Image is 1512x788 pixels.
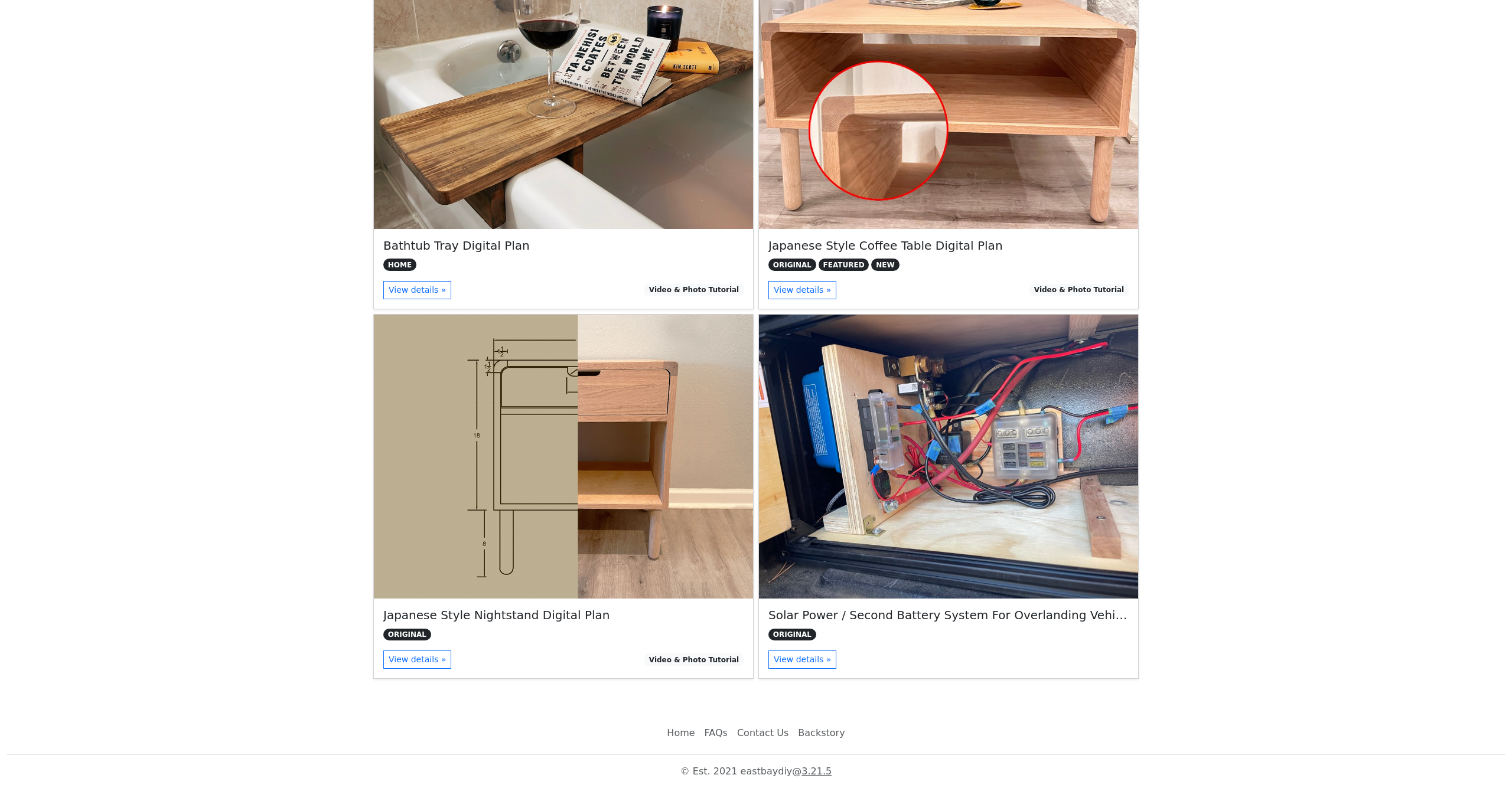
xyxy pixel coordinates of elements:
h5: Bathtub Tray Digital Plan [383,238,744,253]
img: Solar Panel Curcit - Landscape [759,315,1138,599]
a: View details » [383,650,451,669]
span: Video & Photo Tutorial [1029,284,1129,296]
a: 3.21.5 [801,766,832,777]
span: NEW [871,259,899,270]
a: View details » [768,281,836,299]
a: Backstory [793,721,849,745]
span: HOME [383,259,416,270]
a: FAQs [700,721,732,745]
span: ORIGINAL [768,629,816,640]
span: Video & Photo Tutorial [644,284,744,296]
a: View details » [768,650,836,669]
span: ORIGINAL [383,629,431,640]
h5: Japanese Style Coffee Table Digital Plan [768,238,1129,253]
span: Video & Photo Tutorial [644,653,744,665]
span: ORIGINAL [768,259,816,270]
a: View details » [383,281,451,299]
a: Contact Us [732,721,793,745]
a: Home [662,721,699,745]
p: © Est. 2021 eastbaydiy @ [7,764,1505,779]
img: Japanese Style Nightstand Digital Plan - LandScape [374,315,753,599]
span: FEATURED [819,259,869,270]
h5: Japanese Style Nightstand Digital Plan [383,608,744,622]
h5: Solar Power / Second Battery System For Overlanding Vehicle [768,608,1129,622]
